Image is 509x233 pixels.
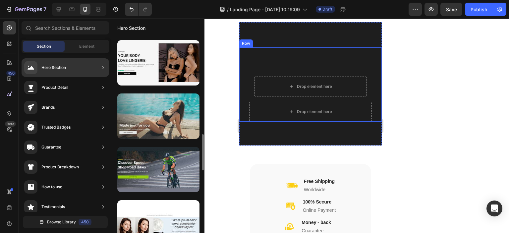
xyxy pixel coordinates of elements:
[322,6,332,12] span: Draft
[486,201,502,216] div: Open Intercom Messenger
[41,84,68,91] div: Product Detail
[471,6,487,13] div: Publish
[41,124,71,131] div: Trusted Badges
[3,3,49,16] button: 7
[62,209,92,216] p: Guarantee
[22,21,109,34] input: Search Sections & Elements
[47,219,76,225] span: Browse Library
[125,3,152,16] div: Undo/Redo
[440,3,462,16] button: Save
[41,184,62,190] div: How to use
[37,43,51,49] span: Section
[446,7,457,12] span: Save
[465,3,493,16] button: Publish
[79,43,94,49] span: Element
[5,121,16,127] div: Beta
[79,219,91,225] div: 450
[41,204,65,210] div: Testimonials
[41,144,61,150] div: Guarantee
[41,104,55,111] div: Brands
[239,19,382,233] iframe: Design area
[41,164,79,170] div: Product Breakdown
[227,6,229,13] span: /
[23,216,108,228] button: Browse Library450
[41,64,66,71] div: Hero Section
[43,5,46,13] p: 7
[230,6,300,13] span: Landing Page - [DATE] 10:19:09
[6,71,16,76] div: 450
